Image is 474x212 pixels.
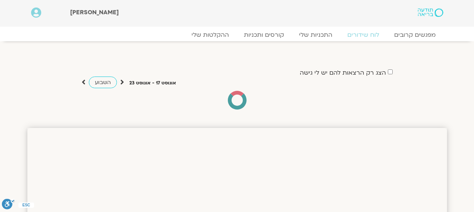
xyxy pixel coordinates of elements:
p: אוגוסט 17 - אוגוסט 23 [129,79,176,87]
a: השבוע [89,77,117,88]
nav: Menu [31,31,443,39]
a: מפגשים קרובים [387,31,443,39]
a: ההקלטות שלי [184,31,236,39]
label: הצג רק הרצאות להם יש לי גישה [300,69,386,76]
a: קורסים ותכניות [236,31,292,39]
span: [PERSON_NAME] [70,8,119,17]
span: השבוע [95,79,111,86]
a: התכניות שלי [292,31,340,39]
a: לוח שידורים [340,31,387,39]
